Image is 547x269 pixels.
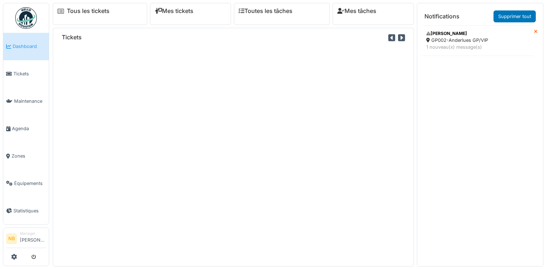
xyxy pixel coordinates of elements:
li: NB [6,233,17,244]
a: Mes tickets [155,8,193,14]
img: Badge_color-CXgf-gQk.svg [15,7,37,29]
a: Supprimer tout [493,10,536,22]
a: Maintenance [3,88,49,115]
h6: Tickets [62,34,82,41]
a: [PERSON_NAME] GP002-Anderlues GP/VIP 1 nouveau(x) message(s) [422,25,534,56]
a: Agenda [3,115,49,142]
a: Mes tâches [337,8,376,14]
div: Manager [20,231,46,236]
span: Tickets [13,70,46,77]
div: 1 nouveau(x) message(s) [426,44,529,50]
span: Dashboard [13,43,46,50]
h6: Notifications [424,13,460,20]
span: Agenda [12,125,46,132]
a: Tickets [3,60,49,88]
a: Tous les tickets [67,8,110,14]
span: Équipements [14,180,46,187]
div: [PERSON_NAME] [426,30,529,37]
a: Zones [3,142,49,170]
div: GP002-Anderlues GP/VIP [426,37,529,44]
a: Équipements [3,169,49,197]
span: Maintenance [14,98,46,105]
a: NB Manager[PERSON_NAME] [6,231,46,248]
a: Toutes les tâches [239,8,292,14]
a: Dashboard [3,33,49,60]
span: Statistiques [13,207,46,214]
a: Statistiques [3,197,49,224]
span: Zones [12,153,46,159]
li: [PERSON_NAME] [20,231,46,246]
